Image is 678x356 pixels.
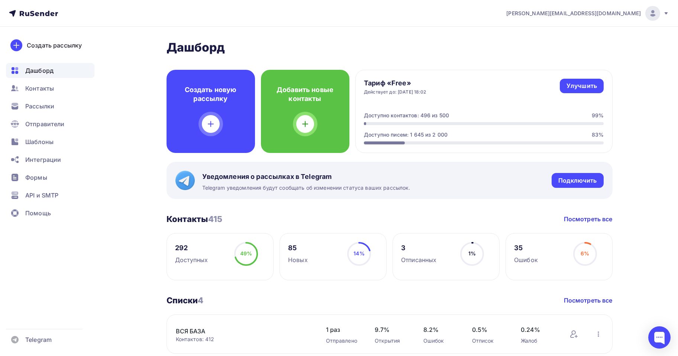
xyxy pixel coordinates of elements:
[288,255,308,264] div: Новых
[364,79,426,88] h4: Тариф «Free»
[364,131,448,138] div: Доступно писем: 1 645 из 2 000
[25,66,54,75] span: Дашборд
[364,89,426,95] div: Действует до: [DATE] 18:02
[521,337,555,344] div: Жалоб
[506,6,669,21] a: [PERSON_NAME][EMAIL_ADDRESS][DOMAIN_NAME]
[423,337,457,344] div: Ошибок
[401,244,436,252] div: 3
[25,191,58,200] span: API и SMTP
[514,255,538,264] div: Ошибок
[25,120,65,128] span: Отправители
[25,155,61,164] span: Интеграции
[175,255,208,264] div: Доступных
[564,296,613,305] a: Посмотреть все
[521,325,555,334] span: 0.24%
[202,184,410,192] span: Telegram уведомления будут сообщать об изменении статуса ваших рассылок.
[592,112,604,119] div: 99%
[175,244,208,252] div: 292
[472,325,506,334] span: 0.5%
[423,325,457,334] span: 8.2%
[25,335,52,344] span: Telegram
[27,41,82,50] div: Создать рассылку
[25,173,47,182] span: Формы
[6,117,94,131] a: Отправители
[288,244,308,252] div: 85
[401,255,436,264] div: Отписанных
[198,295,203,305] span: 4
[514,244,538,252] div: 35
[364,112,449,119] div: Доступно контактов: 496 из 500
[176,336,311,343] div: Контактов: 412
[6,170,94,185] a: Формы
[375,337,409,344] div: Открытия
[564,215,613,223] a: Посмотреть все
[202,172,410,181] span: Уведомления о рассылках в Telegram
[25,209,51,218] span: Помощь
[558,176,597,185] div: Подключить
[581,250,589,257] span: 6%
[176,327,302,336] a: ВСЯ БАЗА
[6,134,94,149] a: Шаблоны
[472,337,506,344] div: Отписок
[6,99,94,114] a: Рассылки
[167,295,204,306] h3: Списки
[326,337,360,344] div: Отправлено
[375,325,409,334] span: 9.7%
[178,85,243,103] h4: Создать новую рассылку
[6,81,94,96] a: Контакты
[25,84,54,93] span: Контакты
[273,85,338,103] h4: Добавить новые контакты
[326,325,360,334] span: 1 раз
[167,40,613,55] h2: Дашборд
[353,250,364,257] span: 14%
[167,214,223,224] h3: Контакты
[506,10,641,17] span: [PERSON_NAME][EMAIL_ADDRESS][DOMAIN_NAME]
[240,250,252,257] span: 49%
[468,250,476,257] span: 1%
[208,214,222,224] span: 415
[566,82,597,90] div: Улучшить
[25,102,54,111] span: Рассылки
[6,63,94,78] a: Дашборд
[25,137,54,146] span: Шаблоны
[592,131,604,138] div: 83%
